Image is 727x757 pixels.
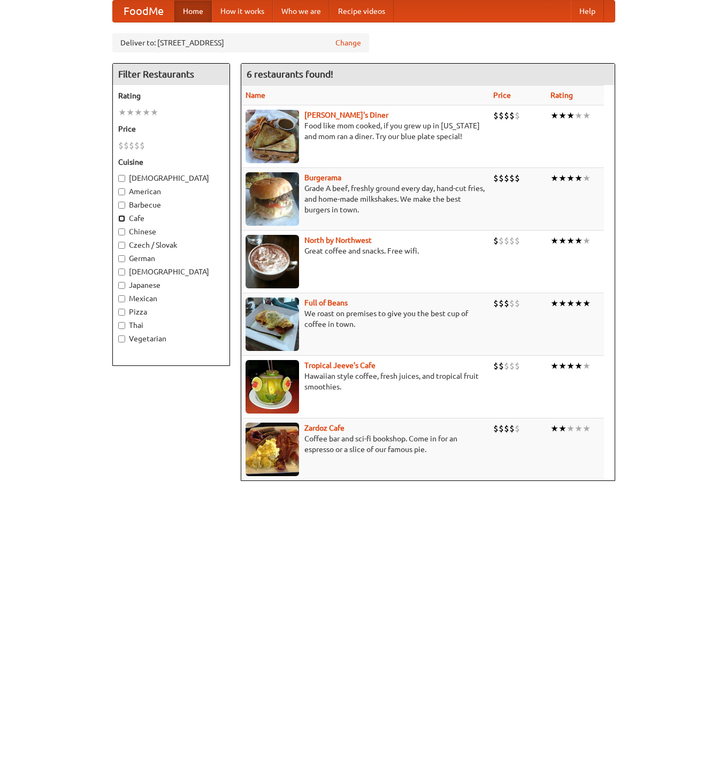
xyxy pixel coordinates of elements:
[583,235,591,247] li: ★
[567,297,575,309] li: ★
[118,309,125,316] input: Pizza
[118,188,125,195] input: American
[504,235,509,247] li: $
[304,299,348,307] a: Full of Beans
[583,297,591,309] li: ★
[583,360,591,372] li: ★
[140,140,145,151] li: $
[118,157,224,167] h5: Cuisine
[493,235,499,247] li: $
[515,110,520,121] li: $
[304,424,345,432] a: Zardoz Cafe
[515,297,520,309] li: $
[493,360,499,372] li: $
[509,360,515,372] li: $
[246,297,299,351] img: beans.jpg
[118,124,224,134] h5: Price
[118,333,224,344] label: Vegetarian
[571,1,604,22] a: Help
[113,64,229,85] h4: Filter Restaurants
[504,110,509,121] li: $
[246,246,485,256] p: Great coffee and snacks. Free wifi.
[575,172,583,184] li: ★
[558,172,567,184] li: ★
[246,360,299,414] img: jeeves.jpg
[493,423,499,434] li: $
[118,253,224,264] label: German
[330,1,394,22] a: Recipe videos
[304,111,388,119] a: [PERSON_NAME]'s Diner
[515,172,520,184] li: $
[504,423,509,434] li: $
[499,297,504,309] li: $
[113,1,174,22] a: FoodMe
[550,423,558,434] li: ★
[118,215,125,222] input: Cafe
[558,423,567,434] li: ★
[509,423,515,434] li: $
[515,235,520,247] li: $
[493,172,499,184] li: $
[118,335,125,342] input: Vegetarian
[273,1,330,22] a: Who we are
[129,140,134,151] li: $
[118,293,224,304] label: Mexican
[567,110,575,121] li: ★
[118,228,125,235] input: Chinese
[499,172,504,184] li: $
[150,106,158,118] li: ★
[118,213,224,224] label: Cafe
[118,186,224,197] label: American
[118,282,125,289] input: Japanese
[246,423,299,476] img: zardoz.jpg
[550,110,558,121] li: ★
[583,110,591,121] li: ★
[567,360,575,372] li: ★
[558,235,567,247] li: ★
[509,110,515,121] li: $
[304,236,372,244] a: North by Northwest
[118,269,125,276] input: [DEMOGRAPHIC_DATA]
[515,360,520,372] li: $
[118,200,224,210] label: Barbecue
[118,106,126,118] li: ★
[118,322,125,329] input: Thai
[246,308,485,330] p: We roast on premises to give you the best cup of coffee in town.
[246,120,485,142] p: Food like mom cooked, if you grew up in [US_STATE] and mom ran a diner. Try our blue plate special!
[212,1,273,22] a: How it works
[550,235,558,247] li: ★
[304,361,376,370] b: Tropical Jeeve's Cafe
[118,320,224,331] label: Thai
[575,423,583,434] li: ★
[493,297,499,309] li: $
[118,255,125,262] input: German
[246,110,299,163] img: sallys.jpg
[493,110,499,121] li: $
[118,307,224,317] label: Pizza
[118,140,124,151] li: $
[126,106,134,118] li: ★
[134,140,140,151] li: $
[567,423,575,434] li: ★
[246,235,299,288] img: north.jpg
[118,226,224,237] label: Chinese
[504,360,509,372] li: $
[493,91,511,100] a: Price
[550,91,573,100] a: Rating
[246,91,265,100] a: Name
[118,240,224,250] label: Czech / Slovak
[246,371,485,392] p: Hawaiian style coffee, fresh juices, and tropical fruit smoothies.
[499,235,504,247] li: $
[504,172,509,184] li: $
[558,360,567,372] li: ★
[112,33,369,52] div: Deliver to: [STREET_ADDRESS]
[118,90,224,101] h5: Rating
[550,172,558,184] li: ★
[575,235,583,247] li: ★
[575,297,583,309] li: ★
[575,360,583,372] li: ★
[499,360,504,372] li: $
[118,242,125,249] input: Czech / Slovak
